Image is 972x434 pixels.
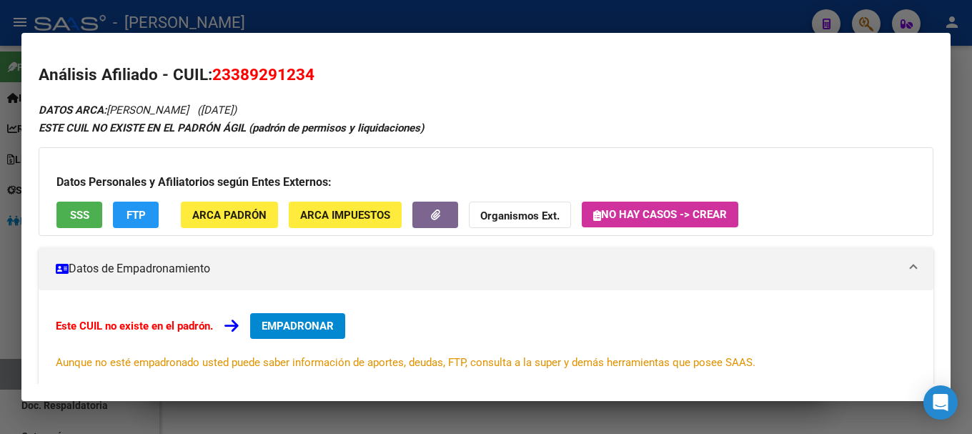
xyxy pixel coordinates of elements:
[39,104,189,117] span: [PERSON_NAME]
[56,260,899,277] mat-panel-title: Datos de Empadronamiento
[300,209,390,222] span: ARCA Impuestos
[56,202,102,228] button: SSS
[262,320,334,332] span: EMPADRONAR
[39,63,933,87] h2: Análisis Afiliado - CUIL:
[70,209,89,222] span: SSS
[56,356,755,369] span: Aunque no esté empadronado usted puede saber información de aportes, deudas, FTP, consulta a la s...
[192,209,267,222] span: ARCA Padrón
[56,320,213,332] strong: Este CUIL no existe en el padrón.
[39,104,106,117] strong: DATOS ARCA:
[113,202,159,228] button: FTP
[593,208,727,221] span: No hay casos -> Crear
[582,202,738,227] button: No hay casos -> Crear
[197,104,237,117] span: ([DATE])
[39,122,424,134] strong: ESTE CUIL NO EXISTE EN EL PADRÓN ÁGIL (padrón de permisos y liquidaciones)
[923,385,958,420] div: Open Intercom Messenger
[127,209,146,222] span: FTP
[469,202,571,228] button: Organismos Ext.
[250,313,345,339] button: EMPADRONAR
[480,209,560,222] strong: Organismos Ext.
[212,65,314,84] span: 23389291234
[39,290,933,393] div: Datos de Empadronamiento
[289,202,402,228] button: ARCA Impuestos
[56,174,916,191] h3: Datos Personales y Afiliatorios según Entes Externos:
[181,202,278,228] button: ARCA Padrón
[39,247,933,290] mat-expansion-panel-header: Datos de Empadronamiento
